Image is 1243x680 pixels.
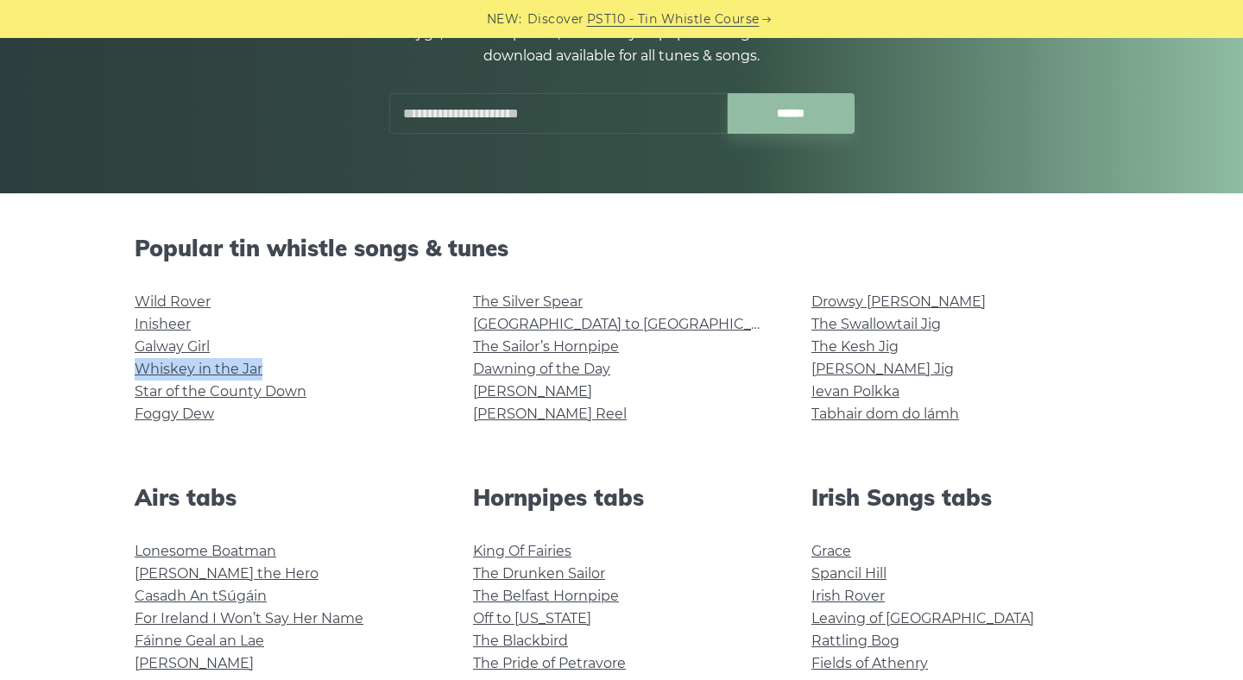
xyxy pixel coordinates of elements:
[135,235,1108,261] h2: Popular tin whistle songs & tunes
[527,9,584,29] span: Discover
[135,316,191,332] a: Inisheer
[811,655,928,671] a: Fields of Athenry
[473,543,571,559] a: King Of Fairies
[811,610,1034,626] a: Leaving of [GEOGRAPHIC_DATA]
[811,543,851,559] a: Grace
[487,9,522,29] span: NEW:
[135,588,267,604] a: Casadh An tSúgáin
[587,9,760,29] a: PST10 - Tin Whistle Course
[473,610,591,626] a: Off to [US_STATE]
[811,338,899,355] a: The Kesh Jig
[135,361,262,377] a: Whiskey in the Jar
[135,655,254,671] a: [PERSON_NAME]
[811,316,941,332] a: The Swallowtail Jig
[811,383,899,400] a: Ievan Polkka
[811,293,986,310] a: Drowsy [PERSON_NAME]
[473,565,605,582] a: The Drunken Sailor
[473,655,626,671] a: The Pride of Petravore
[473,484,770,511] h2: Hornpipes tabs
[811,361,954,377] a: [PERSON_NAME] Jig
[135,406,214,422] a: Foggy Dew
[135,610,363,626] a: For Ireland I Won’t Say Her Name
[811,406,959,422] a: Tabhair dom do lámh
[473,338,619,355] a: The Sailor’s Hornpipe
[135,633,264,649] a: Fáinne Geal an Lae
[473,383,592,400] a: [PERSON_NAME]
[135,338,210,355] a: Galway Girl
[473,293,583,310] a: The Silver Spear
[135,565,319,582] a: [PERSON_NAME] the Hero
[811,633,899,649] a: Rattling Bog
[135,543,276,559] a: Lonesome Boatman
[811,588,885,604] a: Irish Rover
[473,633,568,649] a: The Blackbird
[811,484,1108,511] h2: Irish Songs tabs
[135,293,211,310] a: Wild Rover
[811,565,887,582] a: Spancil Hill
[135,383,306,400] a: Star of the County Down
[473,361,610,377] a: Dawning of the Day
[473,406,627,422] a: [PERSON_NAME] Reel
[135,484,432,511] h2: Airs tabs
[473,588,619,604] a: The Belfast Hornpipe
[473,316,792,332] a: [GEOGRAPHIC_DATA] to [GEOGRAPHIC_DATA]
